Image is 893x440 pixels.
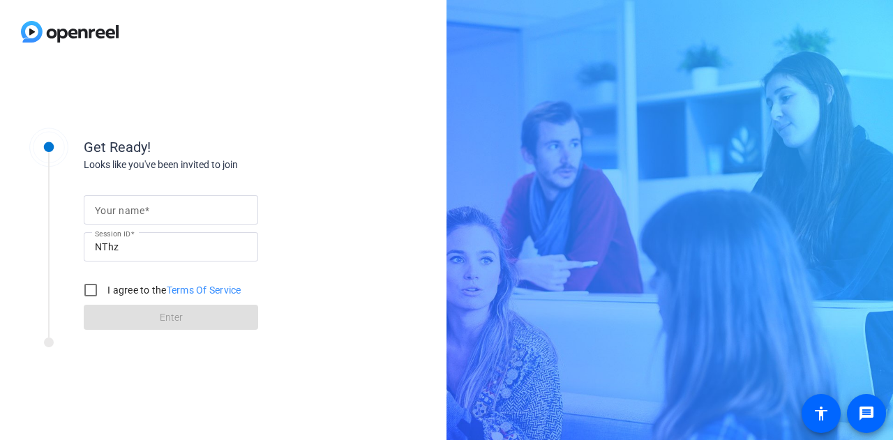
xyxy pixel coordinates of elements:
div: Get Ready! [84,137,363,158]
mat-icon: accessibility [813,405,830,422]
mat-label: Session ID [95,229,130,238]
label: I agree to the [105,283,241,297]
a: Terms Of Service [167,285,241,296]
mat-label: Your name [95,205,144,216]
div: Looks like you've been invited to join [84,158,363,172]
mat-icon: message [858,405,875,422]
